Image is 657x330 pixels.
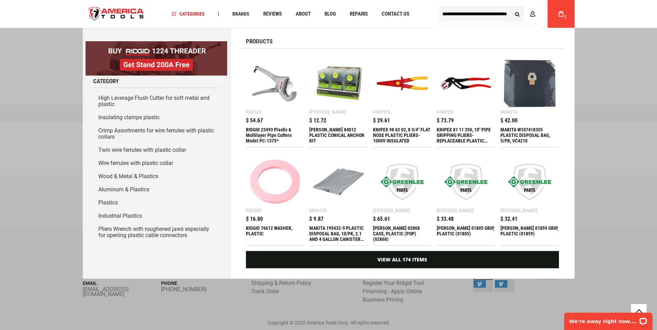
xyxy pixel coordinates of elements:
[93,196,220,209] a: Plastics
[565,15,567,19] span: 2
[246,208,261,213] div: Ridgid
[83,1,150,27] img: America Tools
[309,127,368,144] div: GREENLEE 84012 PLASTIC CONICAL ANCHOR KIT
[373,208,410,213] div: [PERSON_NAME]
[229,9,252,19] a: Brands
[171,11,205,16] span: Categories
[437,216,454,222] span: $ 33.48
[437,225,495,242] div: Greenlee 01805 GRIP, PLASTIC (01805)
[83,1,150,27] a: store logo
[309,225,368,242] div: MAKITA 195432-5 PLASTIC DISPOSAL BAG, 10/PK, 2.1 AND 4 GALLON CANISTER VACUUMS
[382,11,409,17] span: Contact Us
[500,153,559,245] a: Greenlee 01859 GRIP, PLASTIC (01859) [PERSON_NAME] $ 32.41 [PERSON_NAME] 01859 GRIP, PLASTIC (01859)
[93,78,119,84] span: Category
[437,118,454,123] span: $ 73.79
[437,208,474,213] div: [PERSON_NAME]
[373,153,432,245] a: Greenlee 02868 CASE, PLASTIC (POP) (02868) [PERSON_NAME] $ 65.61 [PERSON_NAME] 02868 CASE, PLASTI...
[437,54,495,147] a: KNIPEX 81 11 250, 10 Knipex $ 73.79 KNIPEX 81 11 250, 10" PIPE GRIPPING PLIERS-REPLACEABLE PLASTI...
[93,144,220,157] a: Twin wire ferrules with plastic collar
[437,127,495,144] div: KNIPEX 81 11 250, 10
[93,209,220,223] a: Industrial Plastics
[246,225,304,242] div: RIDGID 76612 WASHER, PLASTIC
[246,127,304,144] div: RIDGID 23493 Plastic & Multilayer Pipe Cutters Model PC-1375*
[376,156,428,208] img: Greenlee 02868 CASE, PLASTIC (POP) (02868)
[500,54,559,147] a: MAKITA W107418355 PLASTIC DISPOSAL BAG, 5/PK, VC4210 Makita $ 42.00 MAKITA W107418355 PLASTIC DIS...
[93,183,220,196] a: Aluminum & Plastics
[246,54,304,147] a: RIDGID 23493 Plastic & Multilayer Pipe Cutters Model PC-1375* Ridgid $ 54.67 RIDGID 23493 Plastic...
[93,157,220,170] a: Wire ferrules with plastic collar
[232,11,249,16] span: Brands
[309,110,346,114] div: [PERSON_NAME]
[246,110,261,114] div: Ridgid
[325,11,336,17] span: Blog
[350,11,368,17] span: Repairs
[500,208,538,213] div: [PERSON_NAME]
[347,9,371,19] a: Repairs
[379,9,412,19] a: Contact Us
[309,208,327,213] div: Makita
[373,118,390,123] span: $ 29.61
[309,216,323,222] span: $ 9.87
[246,216,263,222] span: $ 16.80
[86,41,227,46] a: BOGO: Buy RIDGID® 1224 Threader, Get Stand 200A Free!
[373,110,390,114] div: Knipex
[500,127,559,144] div: MAKITA W107418355 PLASTIC DISPOSAL BAG, 5/PK, VC4210
[93,92,220,111] a: High Leverage Flush Cutter for soft metal and plastic
[373,216,390,222] span: $ 65.61
[93,223,220,242] a: Pliers Wrench with roughened jaws especially for opening plastic cable connectors
[93,111,220,124] a: Insulating clamps plastic
[504,156,556,208] img: Greenlee 01859 GRIP, PLASTIC (01859)
[249,58,301,109] img: RIDGID 23493 Plastic & Multilayer Pipe Cutters Model PC-1375*
[500,216,517,222] span: $ 32.41
[93,124,220,144] a: Crimp Assortments for wire ferrules with plastic collars
[500,110,518,114] div: Makita
[376,58,428,109] img: KNIPEX 98 62 02, 8 3/4
[293,9,314,19] a: About
[296,11,311,17] span: About
[373,127,432,144] div: KNIPEX 98 62 02, 8 3/4
[440,156,492,208] img: Greenlee 01805 GRIP, PLASTIC (01805)
[249,156,301,208] img: RIDGID 76612 WASHER, PLASTIC
[309,118,326,123] span: $ 12.72
[504,58,556,109] img: MAKITA W107418355 PLASTIC DISPOSAL BAG, 5/PK, VC4210
[373,54,432,147] a: KNIPEX 98 62 02, 8 3/4 Knipex $ 29.61 KNIPEX 98 62 02, 8 3/4" FLAT NOSE PLASTIC PLIERS-1000V INSU...
[500,225,559,242] div: Greenlee 01859 GRIP, PLASTIC (01859)
[246,251,559,268] a: View All 174 Items
[500,118,517,123] span: $ 42.00
[86,41,227,76] img: BOGO: Buy RIDGID® 1224 Threader, Get Stand 200A Free!
[437,153,495,245] a: Greenlee 01805 GRIP, PLASTIC (01805) [PERSON_NAME] $ 33.48 [PERSON_NAME] 01805 GRIP, PLASTIC (01805)
[260,9,285,19] a: Reviews
[511,7,524,20] button: Search
[560,308,657,330] iframe: LiveChat chat widget
[93,170,220,183] a: Wood & Metal & Plastics
[309,54,368,147] a: GREENLEE 84012 PLASTIC CONICAL ANCHOR KIT [PERSON_NAME] $ 12.72 [PERSON_NAME] 84012 PLASTIC CONIC...
[321,9,339,19] a: Blog
[263,11,282,17] span: Reviews
[440,58,492,109] img: KNIPEX 81 11 250, 10
[313,58,364,109] img: GREENLEE 84012 PLASTIC CONICAL ANCHOR KIT
[309,153,368,245] a: MAKITA 195432-5 PLASTIC DISPOSAL BAG, 10/PK, 2.1 AND 4 GALLON CANISTER VACUUMS Makita $ 9.87 MAKI...
[246,38,273,44] span: Products
[437,110,454,114] div: Knipex
[246,118,263,123] span: $ 54.67
[373,225,432,242] div: Greenlee 02868 CASE, PLASTIC (POP) (02868)
[313,156,364,208] img: MAKITA 195432-5 PLASTIC DISPOSAL BAG, 10/PK, 2.1 AND 4 GALLON CANISTER VACUUMS
[168,9,208,19] a: Categories
[246,153,304,245] a: RIDGID 76612 WASHER, PLASTIC Ridgid $ 16.80 RIDGID 76612 WASHER, PLASTIC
